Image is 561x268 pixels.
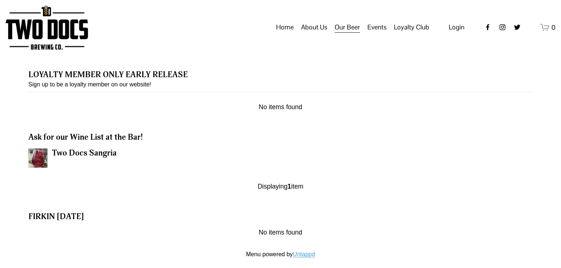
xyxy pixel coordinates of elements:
p: Sign up to be a loyalty member on our website! [28,80,533,92]
h3: FIRKIN [DATE] [28,211,533,222]
a: Facebook [484,24,491,31]
a: instagram-unauth [499,24,506,31]
span: 0 [551,23,555,32]
a: folder dropdown [367,20,387,34]
a: Login [449,21,465,33]
div: Displaying item [23,182,538,191]
img: Two Docs Brewing Co. [6,5,88,50]
img: Two Docs Sangria [28,149,47,168]
a: Home [276,20,294,34]
a: 0 items in cart [540,23,555,32]
span: Events [367,21,387,33]
span: About Us [301,21,327,33]
span: Two Docs Sangria [52,148,117,158]
h3: LOYALTY MEMBER ONLY EARLY RELEASE [28,69,533,80]
a: folder dropdown [394,20,429,34]
a: Untappd [293,251,315,257]
span: Our Beer [335,21,360,33]
a: twitter-unauth [514,24,521,31]
b: 1 [287,183,291,190]
h3: Ask for our Wine List at the Bar! [28,132,533,143]
a: folder dropdown [335,20,360,34]
span: Login [449,23,465,31]
div: No items found [23,228,538,237]
p: Menu powered by [23,250,538,259]
a: folder dropdown [301,20,327,34]
span: Loyalty Club [394,21,429,33]
div: No items found [23,103,538,111]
